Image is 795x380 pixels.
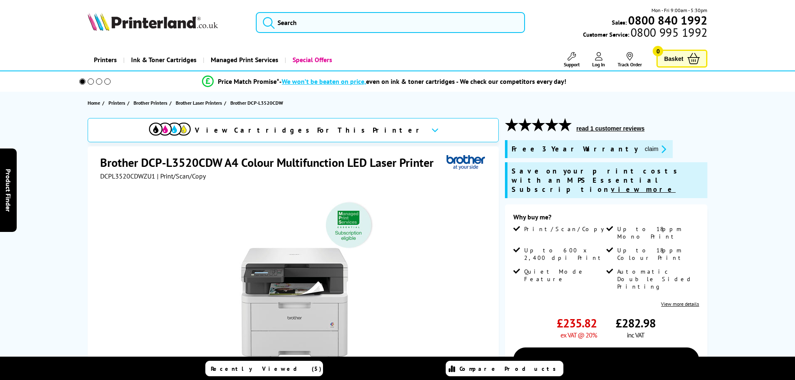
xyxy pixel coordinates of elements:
[564,52,580,68] a: Support
[583,28,707,38] span: Customer Service:
[88,13,218,31] img: Printerland Logo
[560,331,597,339] span: ex VAT @ 20%
[627,331,644,339] span: inc VAT
[157,172,206,180] span: | Print/Scan/Copy
[512,166,681,194] span: Save on your print costs with an MPS Essential Subscription
[564,61,580,68] span: Support
[656,50,707,68] a: Basket 0
[203,49,285,70] a: Managed Print Services
[88,98,100,107] span: Home
[642,144,669,154] button: promo-description
[279,77,566,86] div: - even on ink & toner cartridges - We check our competitors every day!
[524,225,610,233] span: Print/Scan/Copy
[446,361,563,376] a: Compare Products
[612,18,627,26] span: Sales:
[149,123,191,136] img: View Cartridges
[109,98,127,107] a: Printers
[88,49,123,70] a: Printers
[592,61,605,68] span: Log In
[513,213,699,225] div: Why buy me?
[134,98,169,107] a: Brother Printers
[617,268,697,290] span: Automatic Double Sided Printing
[176,98,222,107] span: Brother Laser Printers
[285,49,338,70] a: Special Offers
[205,361,323,376] a: Recently Viewed (5)
[230,98,283,107] span: Brother DCP-L3520CDW
[524,268,604,283] span: Quiet Mode Feature
[134,98,167,107] span: Brother Printers
[88,13,246,33] a: Printerland Logo
[230,98,285,107] a: Brother DCP-L3520CDW
[211,365,322,372] span: Recently Viewed (5)
[256,12,525,33] input: Search
[459,365,560,372] span: Compare Products
[195,126,424,135] span: View Cartridges For This Printer
[4,169,13,211] span: Product Finder
[653,46,663,56] span: 0
[617,247,697,262] span: Up to 18ppm Colour Print
[524,247,604,262] span: Up to 600 x 2,400 dpi Print
[218,77,279,86] span: Price Match Promise*
[513,347,699,372] a: Add to Basket
[651,6,707,14] span: Mon - Fri 9:00am - 5:30pm
[100,155,442,170] h1: Brother DCP-L3520CDW A4 Colour Multifunction LED Laser Printer
[282,77,366,86] span: We won’t be beaten on price,
[618,52,642,68] a: Track Order
[176,98,224,107] a: Brother Laser Printers
[617,225,697,240] span: Up to 18ppm Mono Print
[512,144,638,154] span: Free 3 Year Warranty
[592,52,605,68] a: Log In
[628,13,707,28] b: 0800 840 1992
[109,98,125,107] span: Printers
[611,185,676,194] u: view more
[68,74,701,89] li: modal_Promise
[212,197,376,360] img: Brother DCP-L3520CDW
[100,172,155,180] span: DCPL3520CDWZU1
[131,49,197,70] span: Ink & Toner Cartridges
[629,28,707,36] span: 0800 995 1992
[627,16,707,24] a: 0800 840 1992
[447,155,485,170] img: Brother
[557,315,597,331] span: £235.82
[661,301,699,307] a: View more details
[616,315,656,331] span: £282.98
[88,98,102,107] a: Home
[574,125,647,132] button: read 1 customer reviews
[664,53,683,64] span: Basket
[123,49,203,70] a: Ink & Toner Cartridges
